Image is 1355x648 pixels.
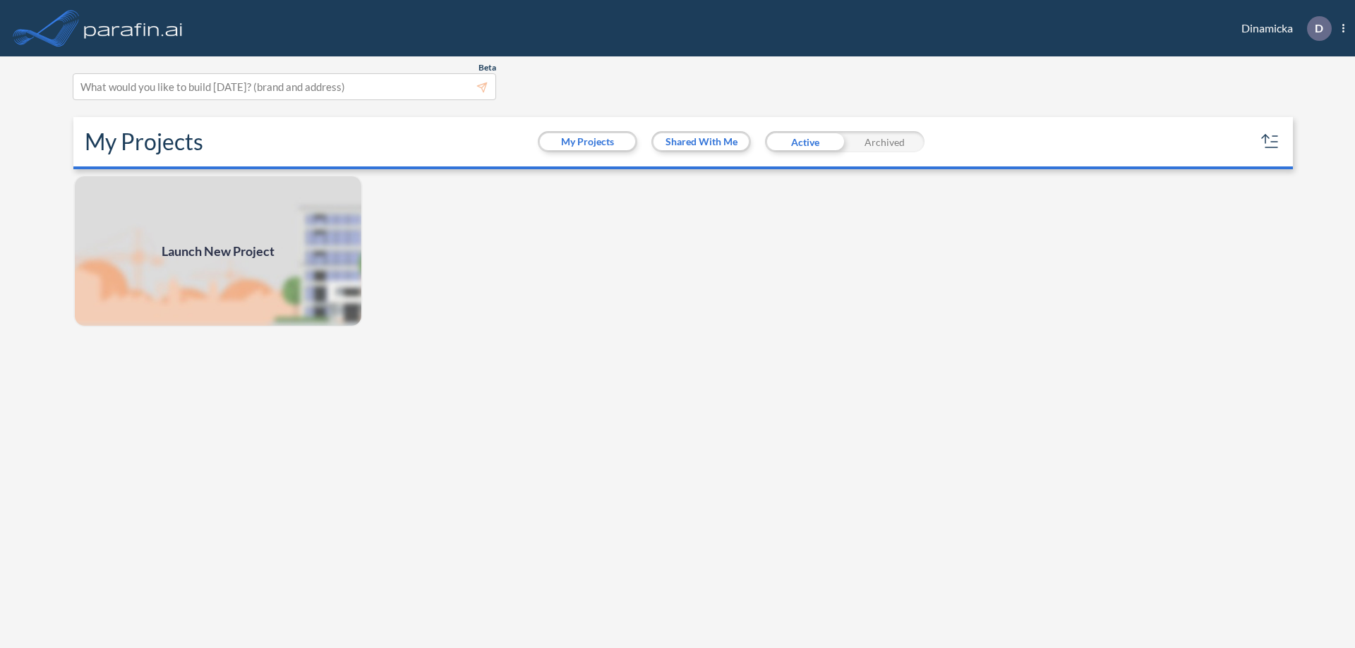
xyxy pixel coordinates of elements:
[162,242,275,261] span: Launch New Project
[73,175,363,327] img: add
[1220,16,1344,41] div: Dinamicka
[1315,22,1323,35] p: D
[73,175,363,327] a: Launch New Project
[540,133,635,150] button: My Projects
[85,128,203,155] h2: My Projects
[1259,130,1282,153] button: sort
[478,62,496,73] span: Beta
[654,133,749,150] button: Shared With Me
[81,14,186,42] img: logo
[765,131,845,152] div: Active
[845,131,925,152] div: Archived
